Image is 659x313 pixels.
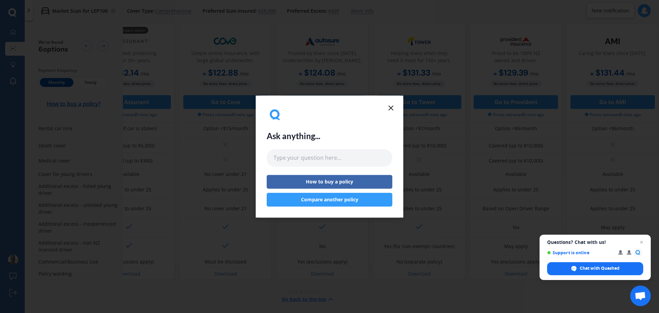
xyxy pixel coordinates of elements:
[637,238,646,246] span: Close chat
[267,193,392,206] button: Compare another policy
[267,149,392,167] input: Type your question here...
[547,239,643,245] span: Questions? Chat with us!
[547,262,643,275] div: Chat with Quashed
[547,250,613,255] span: Support is online
[580,265,620,271] span: Chat with Quashed
[267,131,320,141] h2: Ask anything...
[630,286,651,306] div: Open chat
[267,175,392,189] button: How to buy a policy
